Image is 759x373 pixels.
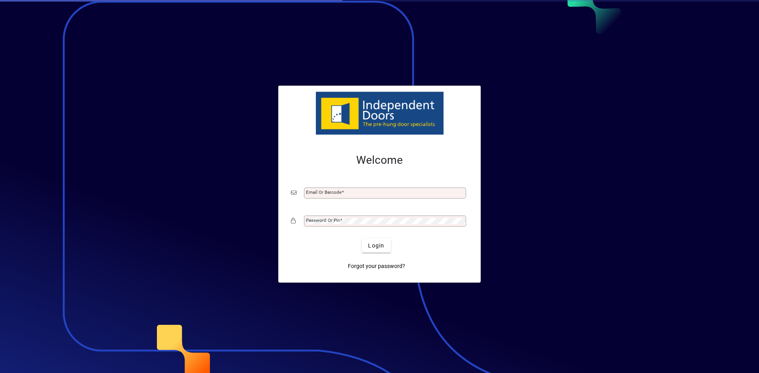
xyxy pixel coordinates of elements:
h2: Welcome [291,154,468,167]
span: Login [368,242,384,250]
span: Forgot your password? [348,262,405,270]
mat-label: Email or Barcode [306,189,342,195]
mat-label: Password or Pin [306,217,340,223]
button: Login [362,238,391,253]
a: Forgot your password? [345,259,408,273]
